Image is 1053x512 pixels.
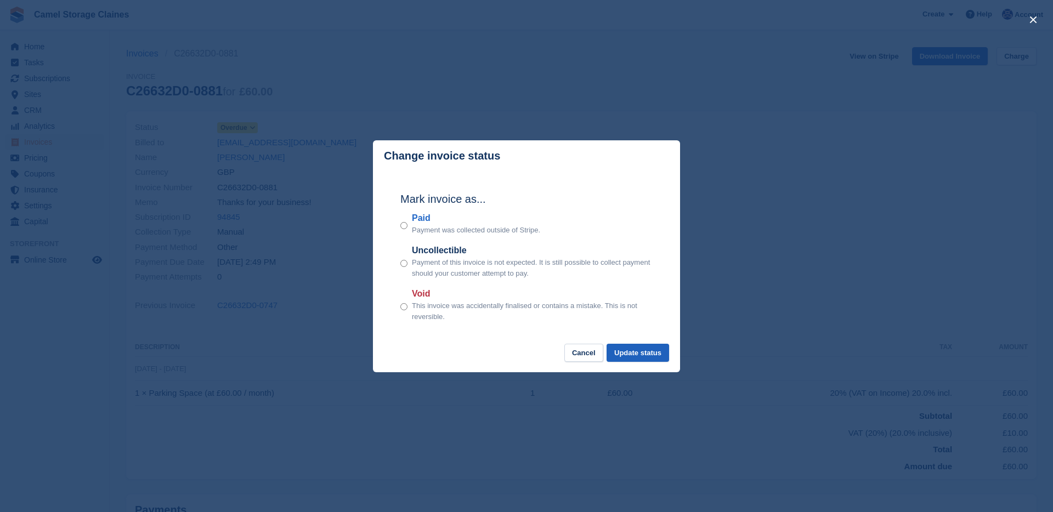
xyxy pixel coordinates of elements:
[607,344,669,362] button: Update status
[412,225,540,236] p: Payment was collected outside of Stripe.
[400,191,653,207] h2: Mark invoice as...
[412,244,653,257] label: Uncollectible
[412,300,653,322] p: This invoice was accidentally finalised or contains a mistake. This is not reversible.
[412,212,540,225] label: Paid
[412,257,653,278] p: Payment of this invoice is not expected. It is still possible to collect payment should your cust...
[1024,11,1042,29] button: close
[384,150,500,162] p: Change invoice status
[412,287,653,300] label: Void
[564,344,603,362] button: Cancel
